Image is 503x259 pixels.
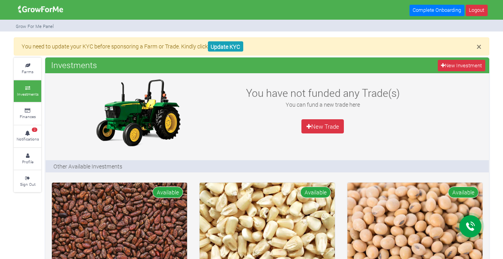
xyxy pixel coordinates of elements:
p: You can fund a new trade here [237,100,408,109]
span: Available [448,187,479,198]
a: Update KYC [208,41,243,52]
p: Other Available Investments [53,162,122,170]
a: Sign Out [14,170,41,192]
img: growforme image [89,77,187,148]
small: Grow For Me Panel [16,23,54,29]
p: You need to update your KYC before sponsoring a Farm or Trade. Kindly click [22,42,481,50]
a: Investments [14,80,41,102]
button: Close [477,42,481,51]
a: New Investment [438,60,485,71]
span: Investments [49,57,99,73]
small: Farms [22,69,33,74]
small: Profile [22,159,33,165]
a: New Trade [301,119,344,133]
small: Investments [17,91,39,97]
a: Logout [466,5,488,16]
small: Sign Out [20,181,35,187]
h3: You have not funded any Trade(s) [237,87,408,99]
a: Profile [14,148,41,170]
span: Available [300,187,331,198]
span: 2 [32,128,37,132]
a: Finances [14,103,41,124]
span: × [477,41,481,52]
a: 2 Notifications [14,126,41,147]
small: Notifications [17,136,39,142]
span: Available [152,187,183,198]
img: growforme image [15,2,66,17]
a: Complete Onboarding [409,5,464,16]
a: Farms [14,58,41,80]
small: Finances [20,114,36,119]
